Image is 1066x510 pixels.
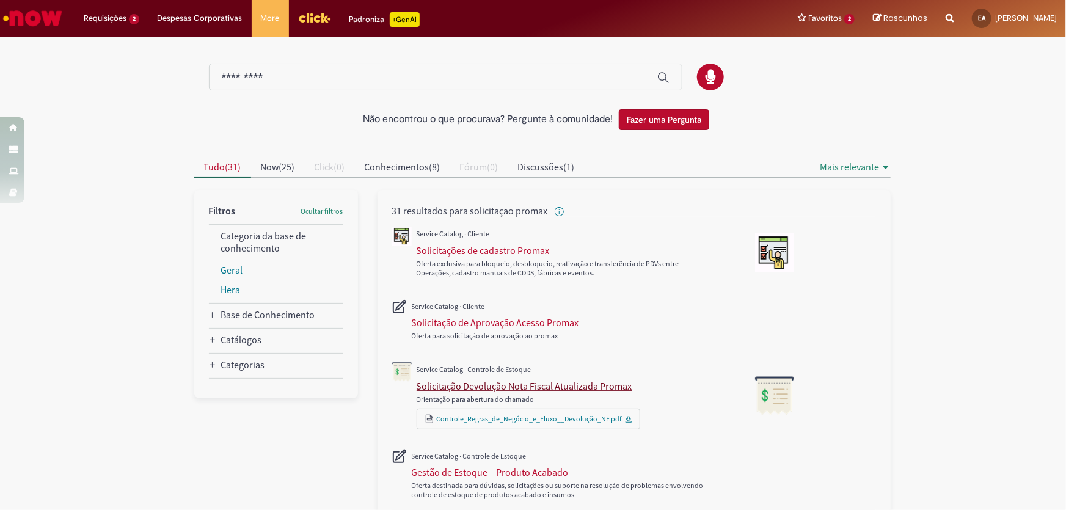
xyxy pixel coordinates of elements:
div: Padroniza [349,12,420,27]
p: +GenAi [390,12,420,27]
span: 2 [844,14,855,24]
a: Rascunhos [873,13,927,24]
span: Favoritos [808,12,842,24]
span: 2 [129,14,139,24]
span: Rascunhos [883,12,927,24]
img: click_logo_yellow_360x200.png [298,9,331,27]
img: ServiceNow [1,6,64,31]
span: More [261,12,280,24]
span: [PERSON_NAME] [995,13,1057,23]
h2: Não encontrou o que procurava? Pergunte à comunidade! [363,114,613,125]
button: Fazer uma Pergunta [619,109,709,130]
span: Despesas Corporativas [158,12,243,24]
span: Requisições [84,12,126,24]
span: EA [978,14,985,22]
